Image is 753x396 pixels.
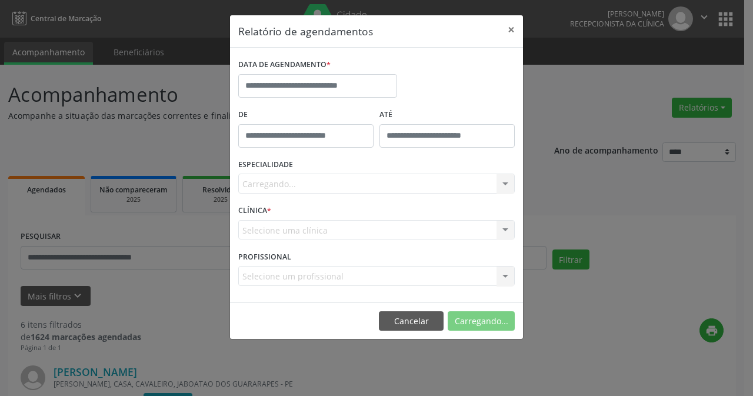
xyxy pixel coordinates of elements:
[238,24,373,39] h5: Relatório de agendamentos
[238,248,291,266] label: PROFISSIONAL
[379,106,515,124] label: ATÉ
[238,156,293,174] label: ESPECIALIDADE
[379,311,444,331] button: Cancelar
[238,56,331,74] label: DATA DE AGENDAMENTO
[238,202,271,220] label: CLÍNICA
[238,106,374,124] label: De
[499,15,523,44] button: Close
[448,311,515,331] button: Carregando...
